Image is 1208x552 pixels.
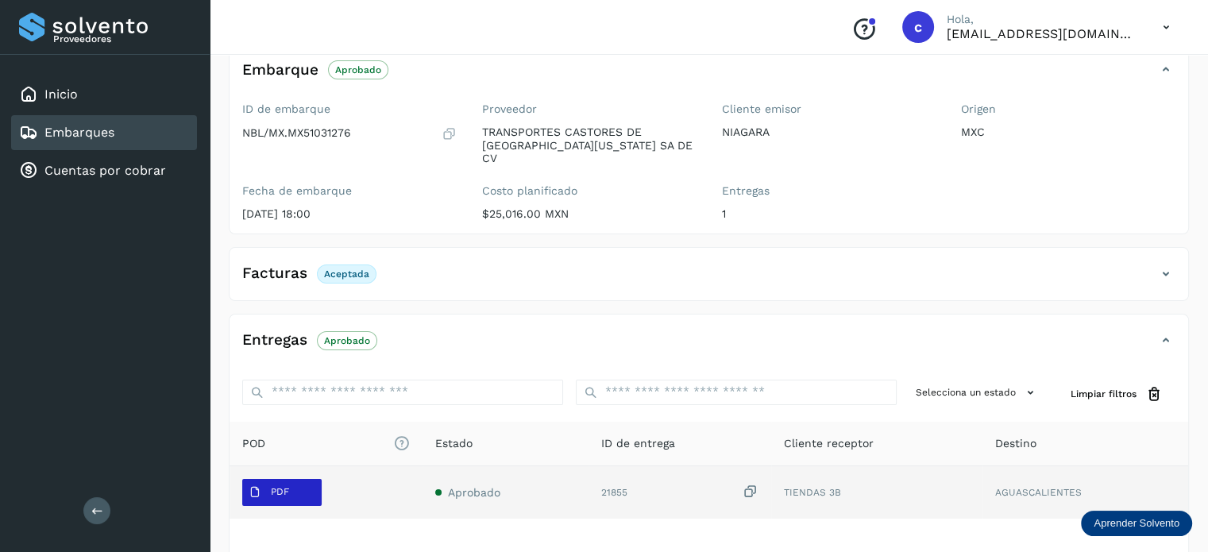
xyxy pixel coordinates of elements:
label: Costo planificado [482,184,697,198]
span: ID de entrega [601,435,675,452]
label: Entregas [722,184,936,198]
td: TIENDAS 3B [771,466,982,519]
label: Cliente emisor [722,102,936,116]
label: ID de embarque [242,102,457,116]
label: Proveedor [482,102,697,116]
label: Origen [961,102,1175,116]
div: FacturasAceptada [230,261,1188,300]
button: Limpiar filtros [1058,380,1175,409]
span: Cliente receptor [784,435,874,452]
p: Hola, [947,13,1137,26]
p: NIAGARA [722,125,936,139]
p: Aprobado [324,335,370,346]
p: Aprender Solvento [1094,517,1179,530]
div: Inicio [11,77,197,112]
span: Aprobado [448,486,500,499]
span: Destino [995,435,1036,452]
p: PDF [271,486,289,497]
span: Estado [435,435,473,452]
div: Embarques [11,115,197,150]
a: Inicio [44,87,78,102]
button: Selecciona un estado [909,380,1045,406]
a: Cuentas por cobrar [44,163,166,178]
p: 1 [722,207,936,221]
p: $25,016.00 MXN [482,207,697,221]
div: Cuentas por cobrar [11,153,197,188]
p: NBL/MX.MX51031276 [242,126,351,140]
div: 21855 [601,484,758,500]
td: AGUASCALIENTES [982,466,1188,519]
p: TRANSPORTES CASTORES DE [GEOGRAPHIC_DATA][US_STATE] SA DE CV [482,125,697,165]
p: cuentasespeciales8_met@castores.com.mx [947,26,1137,41]
span: POD [242,435,410,452]
h4: Entregas [242,331,307,349]
p: Aprobado [335,64,381,75]
p: Aceptada [324,268,369,280]
h4: Facturas [242,264,307,283]
label: Fecha de embarque [242,184,457,198]
div: Aprender Solvento [1081,511,1192,536]
p: [DATE] 18:00 [242,207,457,221]
div: EntregasAprobado [230,327,1188,367]
p: Proveedores [53,33,191,44]
a: Embarques [44,125,114,140]
button: PDF [242,479,322,506]
p: MXC [961,125,1175,139]
h4: Embarque [242,61,318,79]
span: Limpiar filtros [1071,387,1137,401]
div: EmbarqueAprobado [230,56,1188,96]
